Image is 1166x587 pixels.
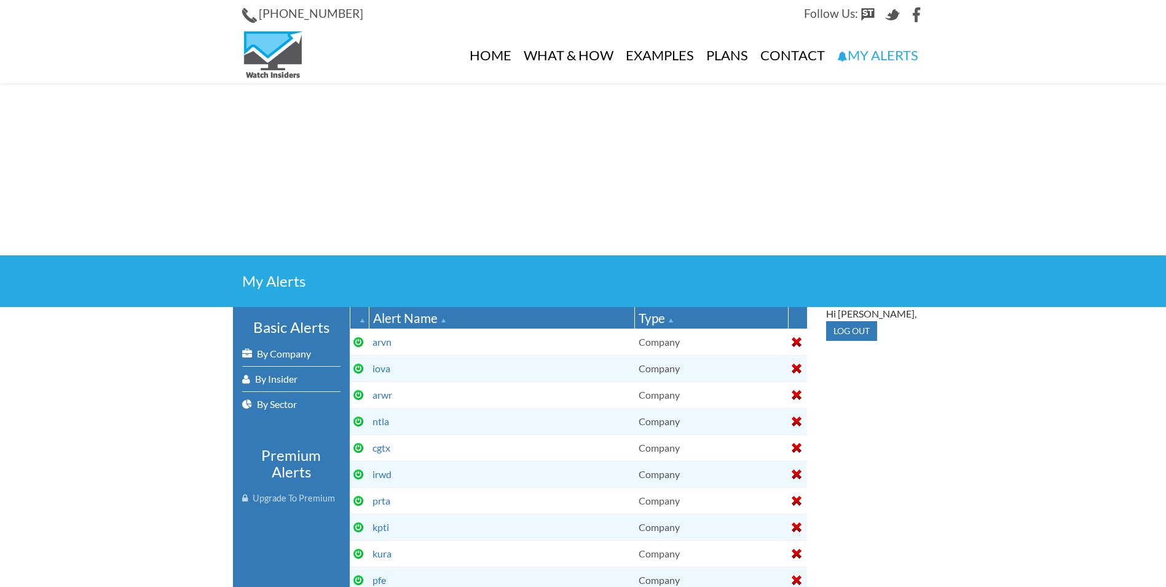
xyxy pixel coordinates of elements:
[639,309,784,327] div: Type
[372,415,389,427] a: ntla
[635,355,788,381] td: Company
[826,321,877,341] input: Log out
[788,307,807,329] th: : No sort applied, activate to apply an ascending sort
[242,392,341,417] a: By Sector
[635,329,788,355] td: Company
[620,28,700,83] a: Examples
[635,514,788,540] td: Company
[635,307,788,329] th: Type: Ascending sort applied, activate to apply a descending sort
[804,6,858,20] span: Follow Us:
[242,447,341,480] h3: Premium Alerts
[518,28,620,83] a: What & How
[861,7,875,22] img: StockTwits
[885,7,900,22] img: Twitter
[635,381,788,408] td: Company
[831,28,924,83] a: My Alerts
[372,336,392,348] a: arvn
[373,309,631,327] div: Alert Name
[350,307,369,329] th: : Ascending sort applied, activate to apply a descending sort
[372,362,390,374] a: iova
[372,389,392,401] a: arwr
[242,8,257,23] img: Phone
[372,574,386,586] a: pfe
[259,6,363,20] span: [PHONE_NUMBER]
[463,28,518,83] a: Home
[635,540,788,567] td: Company
[826,307,924,321] div: Hi [PERSON_NAME],
[242,319,341,335] h3: Basic Alerts
[242,367,341,391] a: By Insider
[372,495,390,506] a: prta
[635,434,788,461] td: Company
[910,7,924,22] img: Facebook
[635,408,788,434] td: Company
[372,548,392,559] a: kura
[372,468,392,480] a: irwd
[635,461,788,487] td: Company
[372,521,389,533] a: kpti
[700,28,754,83] a: Plans
[242,341,341,366] a: By Company
[369,307,635,329] th: Alert Name: Ascending sort applied, activate to apply a descending sort
[635,487,788,514] td: Company
[372,442,390,453] a: cgtx
[754,28,831,83] a: Contact
[242,486,341,511] a: Upgrade To Premium
[242,274,924,289] h2: My Alerts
